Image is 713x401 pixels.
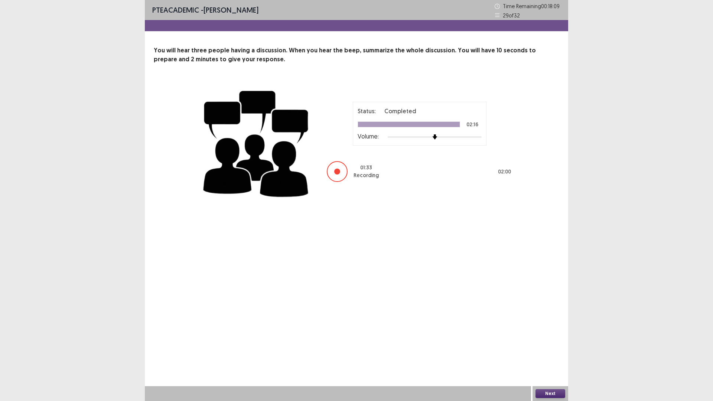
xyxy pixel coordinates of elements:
span: PTE academic [152,5,199,14]
p: - [PERSON_NAME] [152,4,258,16]
img: group-discussion [201,82,312,203]
p: Recording [354,172,379,179]
p: 02 : 00 [498,168,511,176]
p: 01 : 33 [360,164,372,172]
p: 02:16 [466,122,478,127]
button: Next [535,389,565,398]
p: Volume: [358,132,379,141]
p: 29 of 32 [503,12,520,19]
p: Status: [358,107,375,115]
img: arrow-thumb [432,134,437,140]
p: Time Remaining 00 : 18 : 09 [503,2,561,10]
p: Completed [384,107,416,115]
p: You will hear three people having a discussion. When you hear the beep, summarize the whole discu... [154,46,559,64]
